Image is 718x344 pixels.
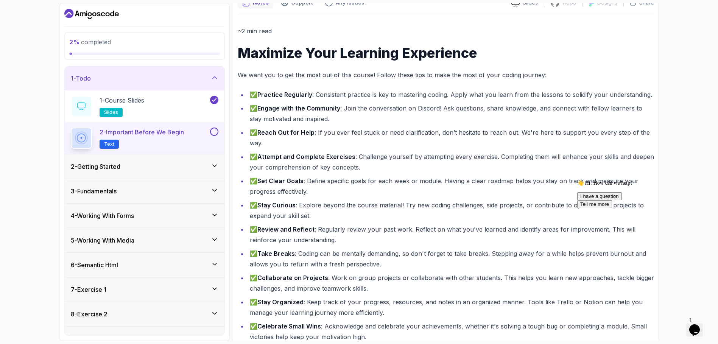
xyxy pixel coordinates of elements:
[257,104,340,112] strong: Engage with the Community
[248,103,654,124] li: ✅ : Join the conversation on Discord! Ask questions, share knowledge, and connect with fellow lea...
[257,226,315,233] strong: Review and Reflect
[248,127,654,148] li: ✅ : If you ever feel stuck or need clarification, don’t hesitate to reach out. We're here to supp...
[69,38,111,46] span: completed
[65,66,224,90] button: 1-Todo
[248,176,654,197] li: ✅ : Define specific goals for each week or module. Having a clear roadmap helps you stay on track...
[71,211,134,220] h3: 4 - Working With Forms
[238,26,654,36] p: ~2 min read
[3,23,38,31] button: Tell me more
[65,228,224,252] button: 5-Working With Media
[65,204,224,228] button: 4-Working With Forms
[64,8,119,20] a: Dashboard
[248,297,654,318] li: ✅ : Keep track of your progress, resources, and notes in an organized manner. Tools like Trello o...
[257,201,296,209] strong: Stay Curious
[71,74,91,83] h3: 1 - Todo
[248,151,654,173] li: ✅ : Challenge yourself by attempting every exercise. Completing them will enhance your skills and...
[686,314,710,336] iframe: chat widget
[104,141,114,147] span: Text
[248,321,654,342] li: ✅ : Acknowledge and celebrate your achievements, whether it's solving a tough bug or completing a...
[71,334,107,343] h3: 9 - Exercise 3
[248,272,654,294] li: ✅ : Work on group projects or collaborate with other students. This helps you learn new approache...
[69,38,79,46] span: 2 %
[3,16,48,23] button: I have a question
[257,91,312,98] strong: Practice Regularly
[257,153,355,160] strong: Attempt and Complete Exercises
[257,250,295,257] strong: Take Breaks
[257,298,304,306] strong: Stay Organized
[71,128,218,149] button: 2-Important Before We BeginText
[238,45,654,61] h1: Maximize Your Learning Experience
[3,3,58,9] span: 👋 Hi! How can we help?
[257,177,304,185] strong: Set Clear Goals
[100,128,184,137] p: 2 - Important Before We Begin
[238,70,654,80] p: We want you to get the most out of this course! Follow these tips to make the most of your coding...
[71,187,117,196] h3: 3 - Fundamentals
[248,89,654,100] li: ✅ : Consistent practice is key to mastering coding. Apply what you learn from the lessons to soli...
[257,129,315,136] strong: Reach Out for Help
[257,274,328,282] strong: Collaborate on Projects
[65,277,224,302] button: 7-Exercise 1
[257,322,321,330] strong: Celebrate Small Wins
[71,162,120,171] h3: 2 - Getting Started
[65,302,224,326] button: 8-Exercise 2
[574,177,710,310] iframe: chat widget
[71,285,106,294] h3: 7 - Exercise 1
[248,200,654,221] li: ✅ : Explore beyond the course material! Try new coding challenges, side projects, or contribute t...
[248,248,654,269] li: ✅ : Coding can be mentally demanding, so don't forget to take breaks. Stepping away for a while h...
[3,3,139,31] div: 👋 Hi! How can we help?I have a questionTell me more
[71,236,134,245] h3: 5 - Working With Media
[71,310,107,319] h3: 8 - Exercise 2
[65,253,224,277] button: 6-Semantic Html
[65,179,224,203] button: 3-Fundamentals
[248,224,654,245] li: ✅ : Regularly review your past work. Reflect on what you've learned and identify areas for improv...
[71,96,218,117] button: 1-Course Slidesslides
[100,96,144,105] p: 1 - Course Slides
[65,154,224,179] button: 2-Getting Started
[71,260,118,269] h3: 6 - Semantic Html
[104,109,118,115] span: slides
